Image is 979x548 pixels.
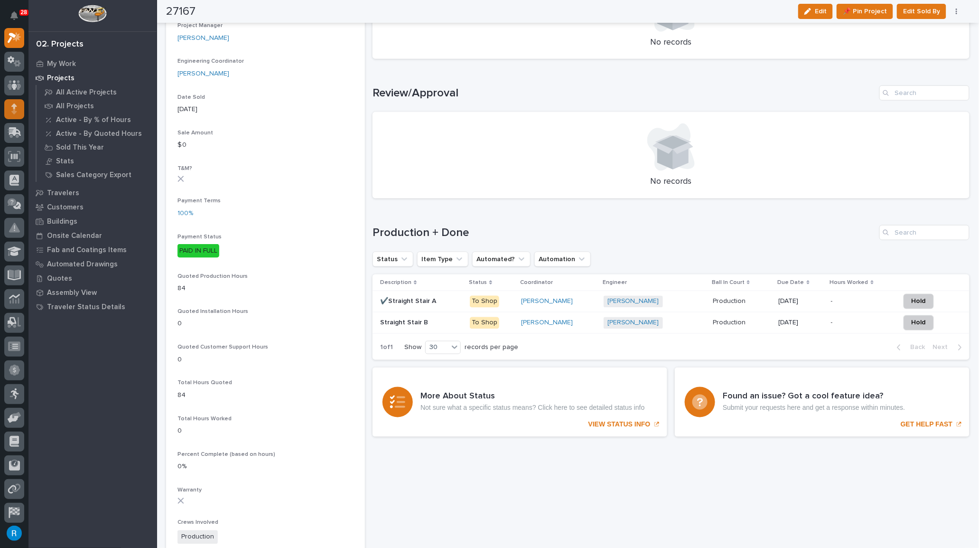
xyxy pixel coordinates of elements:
button: Status [373,252,413,267]
p: No records [384,38,958,48]
button: Hold [904,294,934,309]
p: Submit your requests here and get a response within minutes. [723,404,905,412]
p: 84 [177,391,354,401]
span: Payment Status [177,234,222,240]
p: Ball In Court [712,277,745,288]
h1: Production + Done [373,226,876,240]
span: Hold [912,317,926,329]
span: 📌 Pin Project [843,6,887,17]
a: Assembly View [28,285,157,300]
p: Projects [47,74,75,83]
p: My Work [47,60,76,68]
h1: Review/Approval [373,86,876,100]
div: 02. Projects [36,39,84,50]
p: Show [404,344,421,352]
a: GET HELP FAST [675,368,970,437]
a: All Active Projects [37,85,157,99]
p: Description [380,277,411,288]
p: Stats [56,157,74,166]
p: ✔️Straight Stair A [380,296,438,306]
p: Traveler Status Details [47,303,125,312]
a: [PERSON_NAME] [607,298,659,306]
a: [PERSON_NAME] [177,69,229,79]
button: Hold [904,315,934,331]
span: Total Hours Worked [177,416,232,422]
a: Sales Category Export [37,168,157,181]
span: Payment Terms [177,198,221,204]
p: Straight Stair B [380,317,430,327]
img: Workspace Logo [78,5,106,22]
p: - [831,296,835,306]
a: [PERSON_NAME] [521,298,573,306]
a: Buildings [28,214,157,228]
p: Assembly View [47,289,97,297]
p: GET HELP FAST [901,421,952,429]
a: [PERSON_NAME] [607,319,659,327]
span: Engineering Coordinator [177,58,244,64]
p: Not sure what a specific status means? Click here to see detailed status info [420,404,644,412]
a: Active - By Quoted Hours [37,127,157,140]
a: Projects [28,71,157,85]
span: Sale Amount [177,130,213,136]
p: Coordinator [520,277,553,288]
p: 84 [177,283,354,293]
p: Onsite Calendar [47,232,102,240]
p: Customers [47,203,84,212]
p: Status [469,277,487,288]
a: Travelers [28,186,157,200]
p: Active - By Quoted Hours [56,130,142,138]
p: Fab and Coatings Items [47,246,127,255]
div: Search [879,85,970,101]
span: Next [933,343,954,352]
p: Automated Drawings [47,260,118,269]
a: All Projects [37,99,157,113]
p: Sold This Year [56,143,104,152]
p: Quotes [47,274,72,283]
tr: Straight Stair BStraight Stair B To Shop[PERSON_NAME] [PERSON_NAME] ProductionProduction [DATE]--... [373,312,970,334]
p: [DATE] [779,298,823,306]
h3: Found an issue? Got a cool feature idea? [723,392,905,402]
span: Quoted Production Hours [177,274,248,279]
p: VIEW STATUS INFO [588,421,651,429]
p: 1 of 1 [373,336,401,359]
a: [PERSON_NAME] [177,33,229,43]
span: Edit [815,7,827,16]
p: 0 [177,426,354,436]
p: Production [713,317,747,327]
button: Notifications [4,6,24,26]
button: Back [889,343,929,352]
span: Crews Involved [177,520,218,526]
div: PAID IN FULL [177,244,219,258]
span: Hold [912,296,926,307]
p: 28 [21,9,27,16]
p: No records [384,177,958,187]
p: [DATE] [177,104,354,114]
tr: ✔️Straight Stair A✔️Straight Stair A To Shop[PERSON_NAME] [PERSON_NAME] ProductionProduction [DAT... [373,291,970,312]
button: Automation [534,252,591,267]
a: VIEW STATUS INFO [373,368,667,437]
span: Quoted Customer Support Hours [177,345,268,350]
span: Percent Complete (based on hours) [177,452,275,458]
span: Edit Sold By [903,6,940,17]
a: Fab and Coatings Items [28,243,157,257]
a: 100% [177,208,193,218]
span: Quoted Installation Hours [177,309,248,315]
span: Warranty [177,488,202,493]
a: Active - By % of Hours [37,113,157,126]
a: Stats [37,154,157,168]
div: Notifications28 [12,11,24,27]
p: Engineer [603,277,627,288]
span: T&M? [177,166,192,171]
span: Project Manager [177,23,223,28]
p: $ 0 [177,140,354,150]
p: Production [713,296,747,306]
p: Travelers [47,189,79,198]
p: 0% [177,462,354,472]
button: 📌 Pin Project [837,4,893,19]
button: users-avatar [4,523,24,543]
input: Search [879,225,970,240]
p: All Projects [56,102,94,111]
p: Buildings [47,217,77,226]
a: Traveler Status Details [28,300,157,314]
